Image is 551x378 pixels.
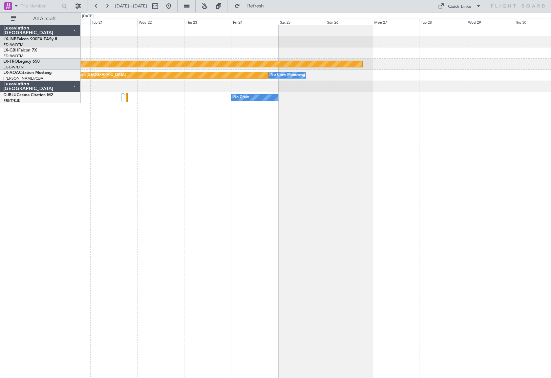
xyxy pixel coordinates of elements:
[232,19,279,25] div: Fri 24
[82,14,93,19] div: [DATE]
[373,19,420,25] div: Mon 27
[271,70,319,80] div: No Crew Monchengladbach
[3,60,40,64] a: LX-TROLegacy 650
[3,76,43,81] a: [PERSON_NAME]/QSA
[241,4,270,8] span: Refresh
[90,19,137,25] div: Tue 21
[3,71,19,75] span: LX-AOA
[115,3,147,9] span: [DATE] - [DATE]
[3,42,23,47] a: EDLW/DTM
[3,48,37,52] a: LX-GBHFalcon 7X
[3,60,18,64] span: LX-TRO
[279,19,326,25] div: Sat 25
[3,54,23,59] a: EDLW/DTM
[3,37,17,41] span: LX-INB
[3,93,17,97] span: D-IBLU
[3,93,53,97] a: D-IBLUCessna Citation M2
[7,13,73,24] button: All Aircraft
[185,19,232,25] div: Thu 23
[61,70,126,80] div: Planned Maint [GEOGRAPHIC_DATA]
[3,65,24,70] a: EGGW/LTN
[3,48,18,52] span: LX-GBH
[435,1,485,12] button: Quick Links
[420,19,467,25] div: Tue 28
[3,37,57,41] a: LX-INBFalcon 900EX EASy II
[231,1,272,12] button: Refresh
[21,1,60,11] input: Trip Number
[3,98,20,103] a: EBKT/KJK
[233,92,249,103] div: No Crew
[18,16,71,21] span: All Aircraft
[467,19,514,25] div: Wed 29
[326,19,373,25] div: Sun 26
[137,19,185,25] div: Wed 22
[448,3,471,10] div: Quick Links
[3,71,52,75] a: LX-AOACitation Mustang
